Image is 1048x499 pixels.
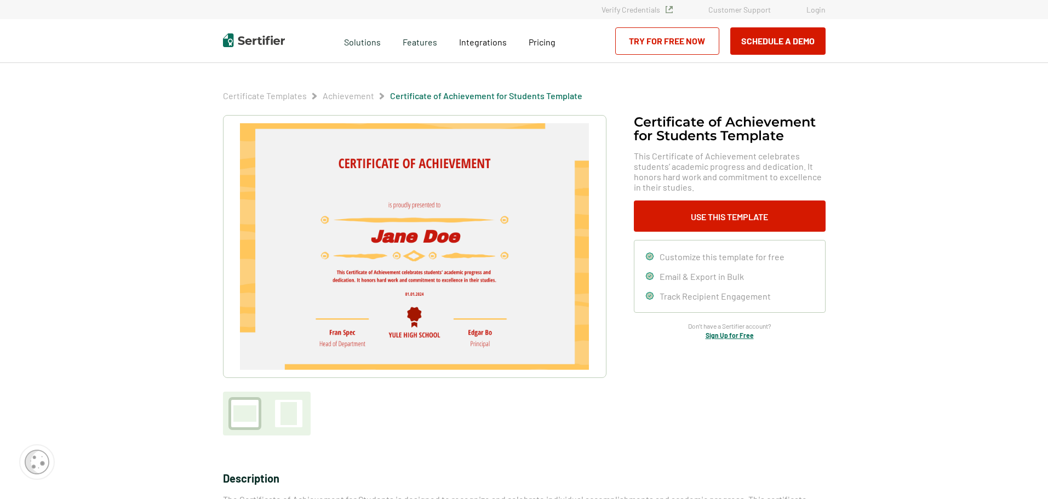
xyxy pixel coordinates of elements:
[403,34,437,48] span: Features
[993,446,1048,499] iframe: Chat Widget
[602,5,673,14] a: Verify Credentials
[344,34,381,48] span: Solutions
[223,90,307,101] a: Certificate Templates
[390,90,582,101] a: Certificate of Achievement for Students Template
[806,5,826,14] a: Login
[634,115,826,142] h1: Certificate of Achievement for Students Template
[529,34,556,48] a: Pricing
[708,5,771,14] a: Customer Support
[730,27,826,55] button: Schedule a Demo
[660,271,744,282] span: Email & Export in Bulk
[223,472,279,485] span: Description
[706,331,754,339] a: Sign Up for Free
[666,6,673,13] img: Verified
[223,90,582,101] div: Breadcrumb
[459,37,507,47] span: Integrations
[529,37,556,47] span: Pricing
[323,90,374,101] a: Achievement
[459,34,507,48] a: Integrations
[660,291,771,301] span: Track Recipient Engagement
[240,123,588,370] img: Certificate of Achievement for Students Template
[688,321,771,331] span: Don’t have a Sertifier account?
[660,251,784,262] span: Customize this template for free
[223,33,285,47] img: Sertifier | Digital Credentialing Platform
[634,200,826,232] button: Use This Template
[615,27,719,55] a: Try for Free Now
[634,151,826,192] span: This Certificate of Achievement celebrates students’ academic progress and dedication. It honors ...
[25,450,49,474] img: Cookie Popup Icon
